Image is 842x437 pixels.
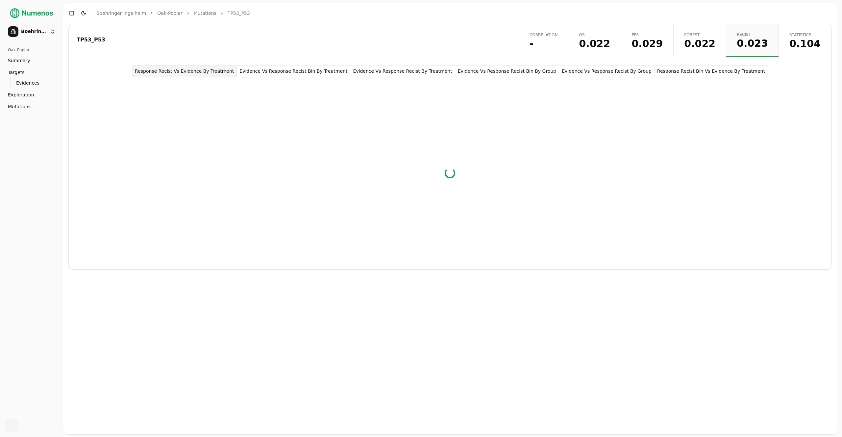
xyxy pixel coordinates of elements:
button: Response Recist Bin Vs Evidence By Treatment [655,65,768,77]
span: - [530,39,558,49]
span: 0.023 [737,39,768,48]
a: Exploration [5,90,58,100]
span: 0.104 [789,39,821,49]
span: Evidences [16,80,39,86]
a: Targets [5,67,58,78]
a: OS0.022 [568,24,621,57]
a: Correlation- [519,24,568,57]
button: Evidence Vs Response Recist Bin By Group [455,65,559,77]
a: Oak-Poplar [157,10,182,16]
span: Forest [684,32,715,38]
button: Boehringer Ingelheim [5,24,58,39]
span: 0.022 [684,39,715,49]
span: Recist [737,32,768,37]
div: TP53_P53 [77,37,509,42]
div: Oak-Poplar [5,45,58,55]
button: Evidence Vs Response Recist By Treatment [350,65,455,77]
button: Toggle Dark Mode [79,9,88,18]
a: TP53_P53 [228,10,250,16]
button: Evidence Vs Response Recist Bin By Treatment [237,65,350,77]
a: Evidences [13,78,50,88]
span: Targets [8,69,25,76]
a: PFS0.029 [621,24,673,57]
span: Mutations [8,103,31,110]
img: Numenos [5,5,58,21]
span: Correlation [530,32,558,38]
span: 0.029 [631,39,663,49]
button: Toggle Sidebar [67,9,76,18]
nav: breadcrumb [96,10,250,16]
a: Recist0.023 [726,24,779,57]
a: Statistics0.104 [779,24,831,57]
a: Mutations [5,101,58,112]
a: Forest0.022 [673,24,726,57]
span: Exploration [8,91,34,98]
a: Mutations [194,10,216,16]
span: PFS [631,32,663,38]
a: Summary [5,55,58,66]
button: Response Recist Vs Evidence By Treatment [132,65,237,77]
span: Statistics [789,32,821,38]
span: OS [579,32,610,38]
span: 0.022 [579,39,610,49]
button: Evidence Vs Response Recist By Group [559,65,655,77]
span: Summary [8,57,30,64]
a: Boehringer Ingelheim [96,10,146,16]
span: Boehringer Ingelheim [21,29,47,35]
